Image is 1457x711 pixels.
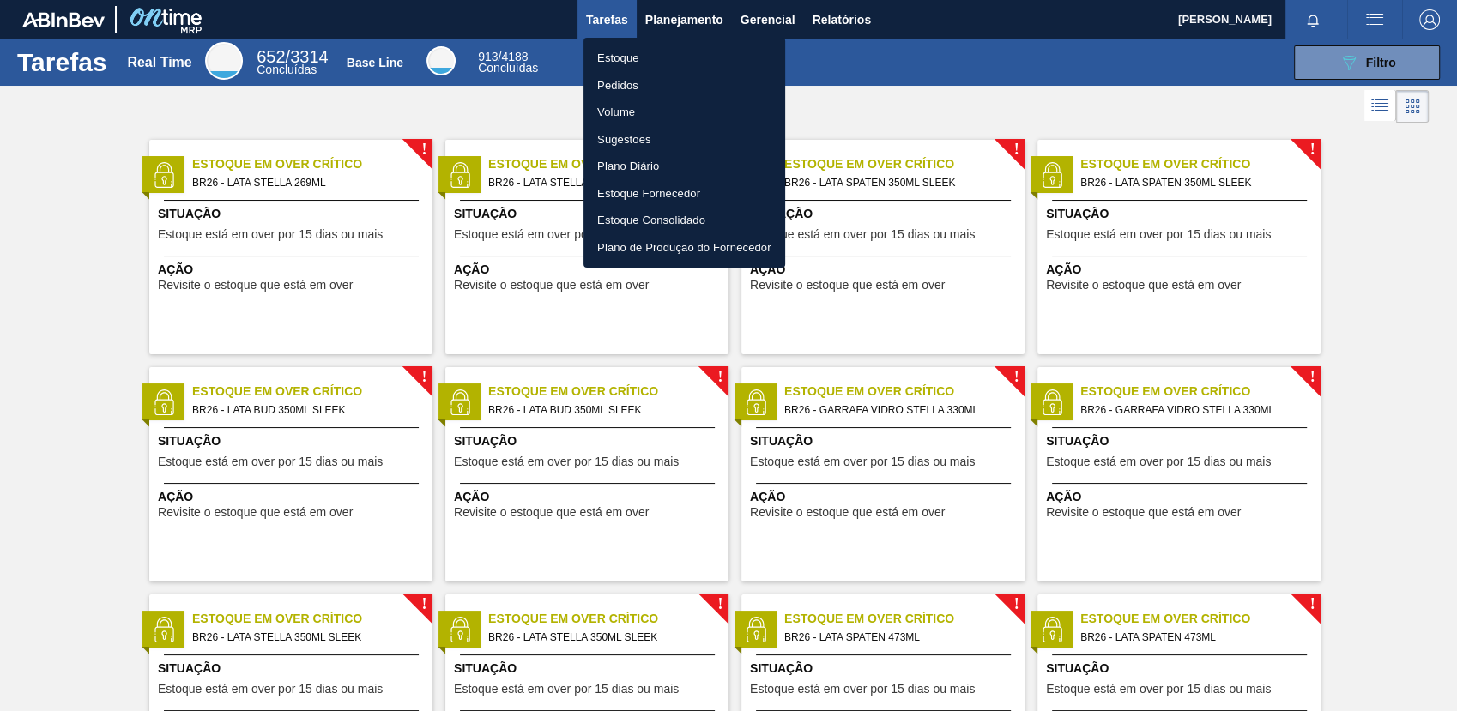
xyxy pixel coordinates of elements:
[583,234,785,262] a: Plano de Produção do Fornecedor
[583,207,785,234] a: Estoque Consolidado
[583,99,785,126] a: Volume
[583,45,785,72] a: Estoque
[583,72,785,99] a: Pedidos
[583,180,785,208] a: Estoque Fornecedor
[583,153,785,180] a: Plano Diário
[583,126,785,154] a: Sugestões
